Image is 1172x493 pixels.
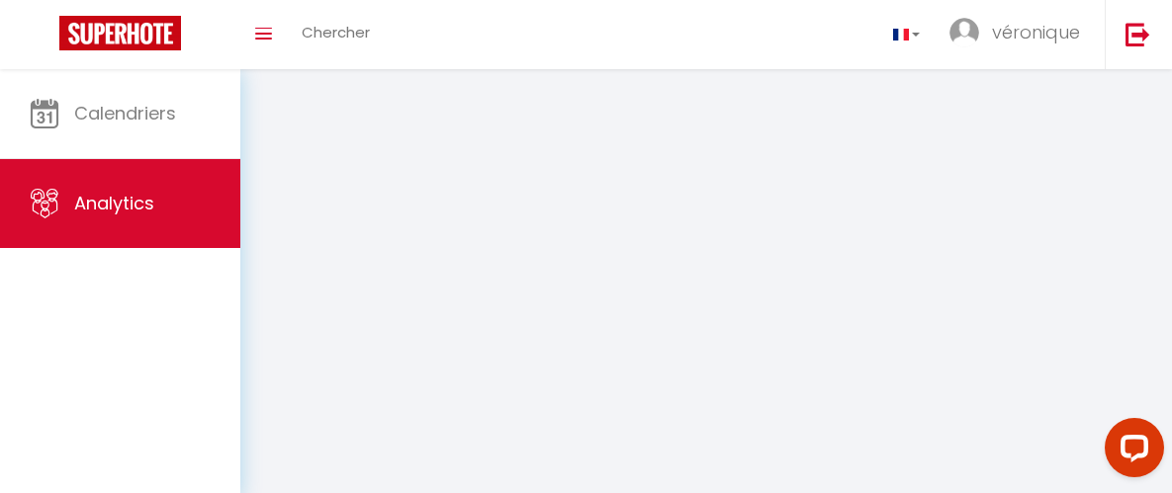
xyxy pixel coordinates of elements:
iframe: LiveChat chat widget [1089,410,1172,493]
span: véronique [992,20,1080,44]
span: Calendriers [74,101,176,125]
span: Chercher [302,22,370,42]
img: Super Booking [59,16,181,50]
img: logout [1126,22,1150,46]
img: ... [949,18,979,47]
span: Analytics [74,191,154,215]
